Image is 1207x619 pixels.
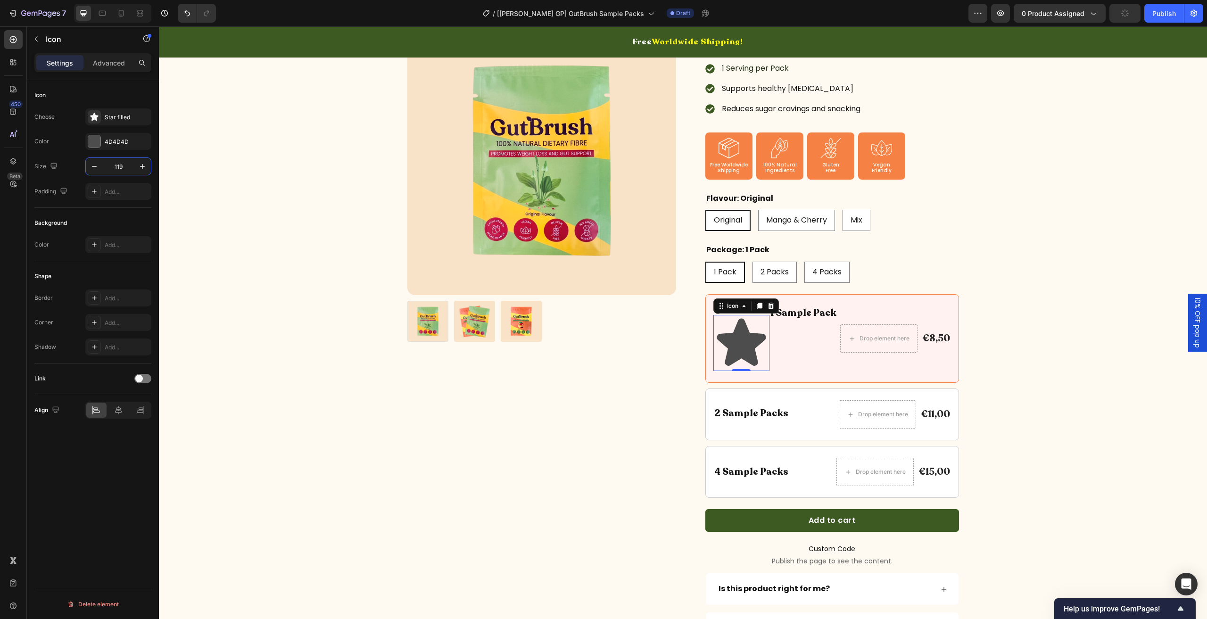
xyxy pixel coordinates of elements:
p: Free [649,141,694,148]
p: 1 Serving per Pack [563,35,702,49]
div: Add... [105,294,149,303]
span: Custom Code [546,517,800,528]
div: Shape [34,272,51,281]
div: Choose [34,113,55,121]
p: 4 Sample Packs [555,439,629,452]
span: 4 Packs [653,240,683,251]
div: Drop element here [699,384,749,392]
div: Publish [1152,8,1176,18]
p: 2 Sample Packs [555,381,629,393]
span: 1 Pack [555,240,578,251]
p: Gluten [649,136,694,142]
div: Color [34,137,49,146]
div: Link [34,374,46,383]
button: 0 product assigned [1014,4,1106,23]
div: Star filled [105,113,149,122]
p: 1 Sample Pack [612,281,678,293]
span: / [493,8,495,18]
span: Help us improve GemPages! [1064,604,1175,613]
button: Publish [1144,4,1184,23]
p: Vegan [700,136,745,142]
div: Add... [105,241,149,249]
span: Draft [676,9,690,17]
div: Add... [105,319,149,327]
button: 7 [4,4,70,23]
span: 10% OFF pop up [1034,271,1043,322]
span: Is this product right for me? [560,557,671,568]
div: Align [34,404,61,417]
p: Advanced [93,58,125,68]
button: Add to cart [546,483,800,505]
div: Border [34,294,53,302]
span: Reduces sugar cravings and snacking [563,77,702,88]
div: Icon [34,91,46,99]
div: Add... [105,343,149,352]
div: Corner [34,318,53,327]
div: Background [34,219,67,227]
div: 450 [9,100,23,108]
div: Size [34,160,59,173]
p: 100% Natural Ingredients [598,136,644,148]
div: €11,00 [761,381,792,395]
div: Drop element here [697,442,747,449]
div: Undo/Redo [178,4,216,23]
span: 0 product assigned [1022,8,1084,18]
div: Delete element [67,599,119,610]
button: Show survey - Help us improve GemPages! [1064,603,1186,614]
legend: Flavour: Original [546,165,615,180]
span: Publish the page to see the content. [546,530,800,539]
span: 2 Packs [602,240,630,251]
div: Shadow [34,343,56,351]
p: Friendly [700,141,745,148]
p: Settings [47,58,73,68]
div: Padding [34,185,69,198]
div: €15,00 [759,438,792,453]
span: Mix [692,188,703,199]
span: Original [555,188,583,199]
span: Mango & Cherry [607,188,668,199]
legend: Package: 1 Pack [546,216,612,231]
div: Add to cart [650,488,697,500]
div: Add... [105,188,149,196]
div: Color [34,240,49,249]
p: 7 [62,8,66,19]
p: Free Worldwide Shipping [547,136,593,148]
span: Free [474,10,493,21]
span: Worldwide Shipping! [493,10,584,21]
iframe: To enrich screen reader interactions, please activate Accessibility in Grammarly extension settings [159,26,1207,619]
div: Drop element here [701,308,751,316]
div: Open Intercom Messenger [1175,573,1198,595]
button: Delete element [34,597,151,612]
div: 4D4D4D [105,138,149,146]
span: Supports healthy [MEDICAL_DATA] [563,57,694,67]
div: €8,50 [762,305,792,319]
div: Beta [7,173,23,180]
p: Icon [46,33,126,45]
span: [[PERSON_NAME] GP] GutBrush Sample Packs [497,8,644,18]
